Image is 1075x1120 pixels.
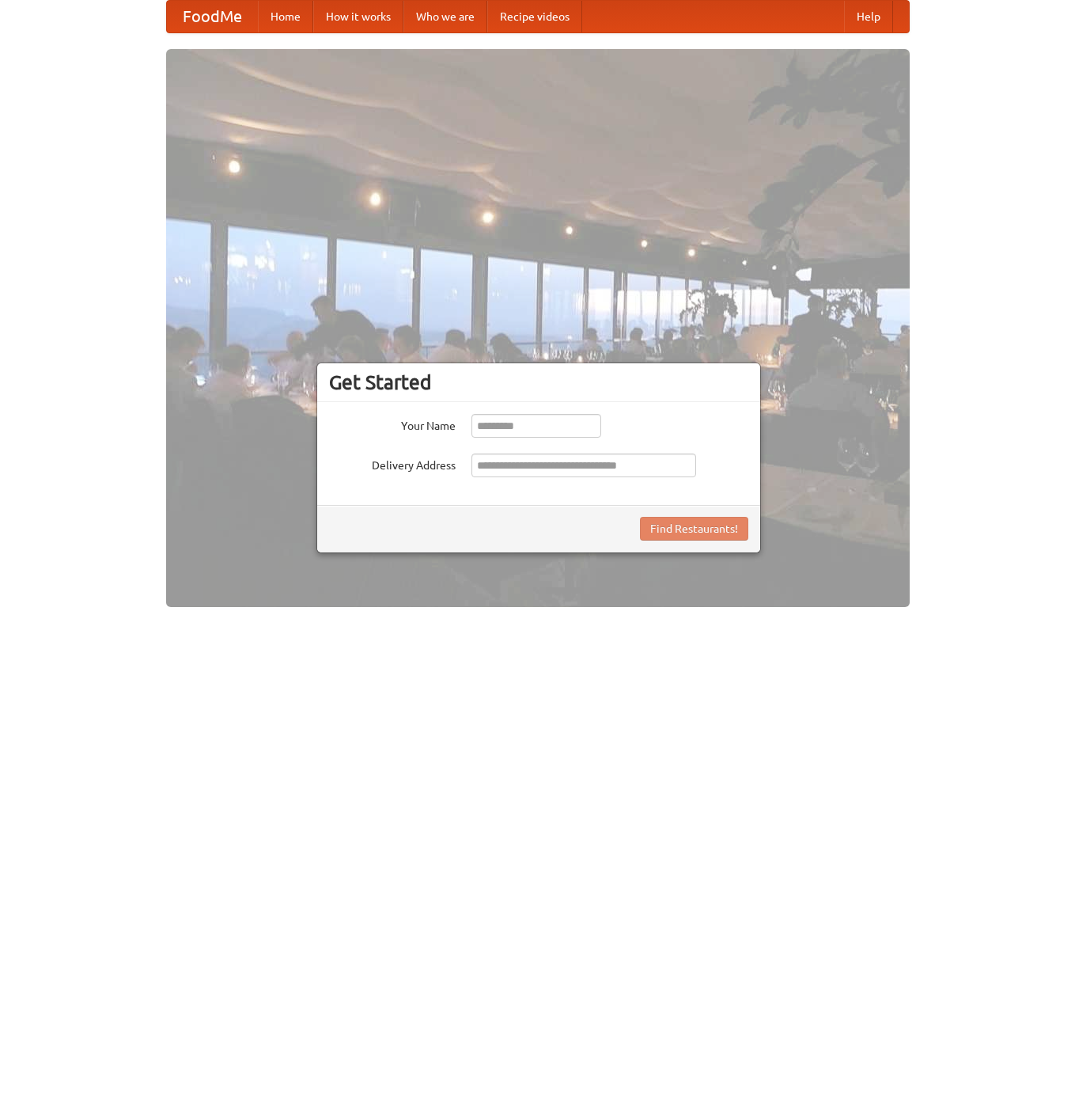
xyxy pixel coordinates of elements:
[329,414,456,434] label: Your Name
[403,1,487,32] a: Who we are
[329,454,456,473] label: Delivery Address
[258,1,313,32] a: Home
[844,1,893,32] a: Help
[313,1,403,32] a: How it works
[487,1,582,32] a: Recipe videos
[167,1,258,32] a: FoodMe
[329,370,748,394] h3: Get Started
[640,517,748,541] button: Find Restaurants!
